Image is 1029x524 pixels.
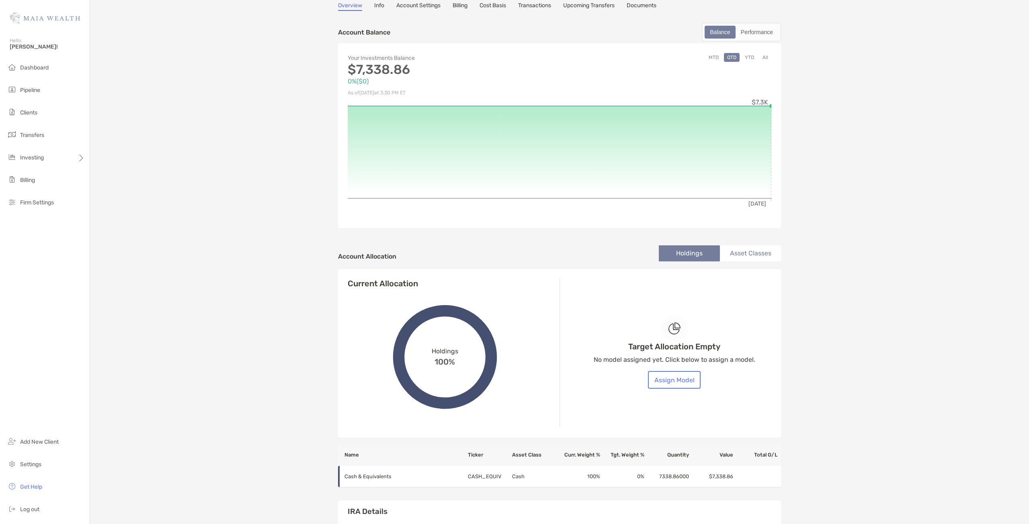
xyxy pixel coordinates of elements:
[20,109,37,116] span: Clients
[10,3,80,32] img: Zoe Logo
[7,130,17,139] img: transfers icon
[7,107,17,117] img: clients icon
[702,23,781,41] div: segmented control
[563,2,615,11] a: Upcoming Transfers
[7,152,17,162] img: investing icon
[374,2,384,11] a: Info
[338,444,467,466] th: Name
[20,461,41,468] span: Settings
[20,64,49,71] span: Dashboard
[348,507,771,516] h3: IRA Details
[627,2,656,11] a: Documents
[518,2,551,11] a: Transactions
[480,2,506,11] a: Cost Basis
[689,466,734,487] td: $7,338.86
[338,2,362,11] a: Overview
[512,444,556,466] th: Asset Class
[705,53,722,62] button: MTD
[348,65,560,75] p: $7,338.86
[689,444,734,466] th: Value
[556,466,600,487] td: 100 %
[20,177,35,184] span: Billing
[648,371,701,389] button: Assign Model
[396,2,441,11] a: Account Settings
[348,76,560,86] p: 0% ( $0 )
[7,459,17,469] img: settings icon
[720,245,781,261] li: Asset Classes
[10,43,85,50] span: [PERSON_NAME]!
[20,154,44,161] span: Investing
[752,98,768,106] tspan: $7.3K
[7,504,17,514] img: logout icon
[748,200,766,207] tspan: [DATE]
[348,53,560,63] p: Your Investments Balance
[512,466,556,487] td: Cash
[742,53,757,62] button: YTD
[467,466,512,487] td: CASH_EQUIV
[724,53,740,62] button: QTD
[7,436,17,446] img: add_new_client icon
[453,2,467,11] a: Billing
[338,253,396,260] h4: Account Allocation
[736,27,777,38] div: Performance
[20,506,39,513] span: Log out
[734,444,781,466] th: Total G/L
[20,199,54,206] span: Firm Settings
[705,27,735,38] div: Balance
[601,444,645,466] th: Tgt. Weight %
[435,355,455,367] span: 100%
[7,175,17,184] img: billing icon
[20,87,40,94] span: Pipeline
[759,53,771,62] button: All
[20,438,59,445] span: Add New Client
[628,342,720,351] h4: Target Allocation Empty
[594,355,755,365] p: No model assigned yet. Click below to assign a model.
[7,197,17,207] img: firm-settings icon
[7,85,17,94] img: pipeline icon
[556,444,600,466] th: Curr. Weight %
[7,62,17,72] img: dashboard icon
[344,471,457,481] p: Cash & Equivalents
[348,88,560,98] p: As of [DATE] at 3:30 PM ET
[20,132,44,139] span: Transfers
[659,245,720,261] li: Holdings
[645,466,689,487] td: 7338.86000
[7,481,17,491] img: get-help icon
[432,347,458,355] span: Holdings
[348,279,418,288] h4: Current Allocation
[645,444,689,466] th: Quantity
[338,27,390,37] p: Account Balance
[601,466,645,487] td: 0 %
[20,483,42,490] span: Get Help
[467,444,512,466] th: Ticker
